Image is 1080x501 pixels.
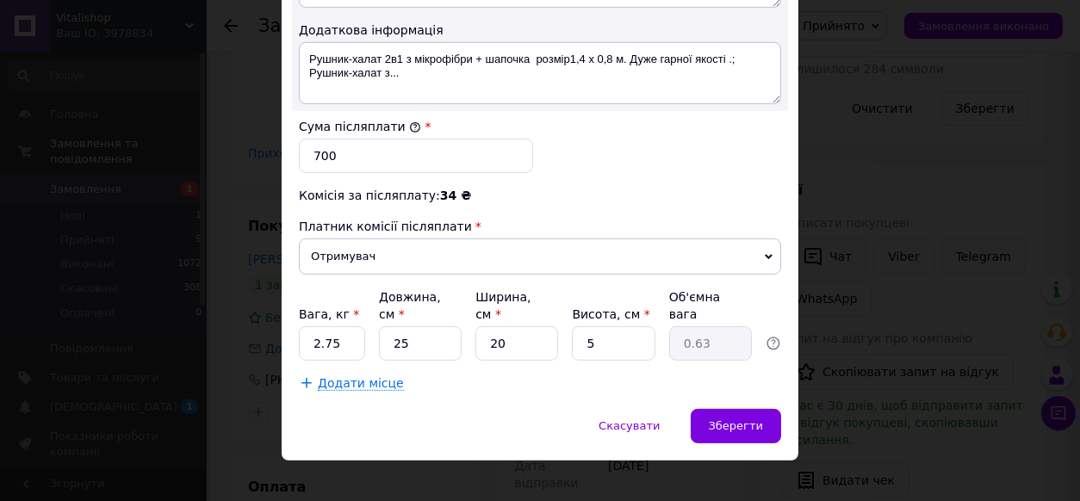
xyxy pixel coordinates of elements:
span: Додати місце [318,376,404,391]
span: Зберегти [709,419,763,432]
label: Вага, кг [299,307,359,321]
label: Сума післяплати [299,120,421,133]
div: Додаткова інформація [299,22,781,39]
textarea: Рушник-халат 2в1 з мікрофібри + шапочка розмір1,4 x 0,8 м. Дуже гарної якості .; Рушник-халат з... [299,42,781,104]
label: Ширина, см [475,290,531,321]
label: Довжина, см [379,290,441,321]
div: Комісія за післяплату: [299,187,781,204]
span: Платник комісії післяплати [299,220,472,233]
span: 34 ₴ [440,189,471,202]
label: Висота, см [572,307,649,321]
span: Скасувати [599,419,660,432]
div: Об'ємна вага [669,288,752,323]
span: Отримувач [299,238,781,275]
